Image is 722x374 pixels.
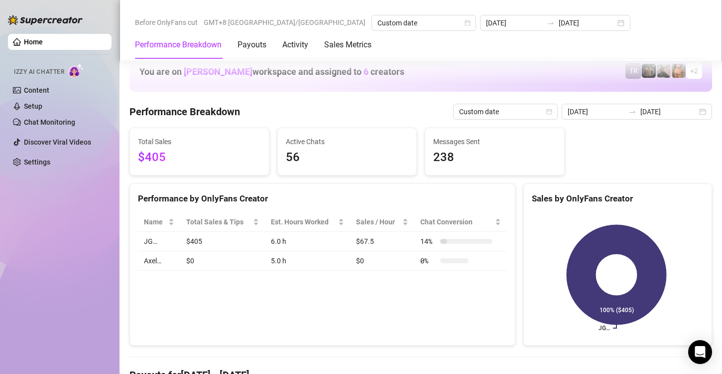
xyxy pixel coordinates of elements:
div: Sales by OnlyFans Creator [532,192,704,205]
div: Performance by OnlyFans Creator [138,192,507,205]
span: 14 % [420,236,436,247]
span: Total Sales [138,136,261,147]
div: Activity [282,39,308,51]
span: to [547,19,555,27]
td: $0 [180,251,265,271]
td: JG… [138,232,180,251]
span: [PERSON_NAME] [184,66,252,77]
input: End date [559,17,615,28]
img: JG [672,64,686,78]
span: Custom date [377,15,470,30]
span: Name [144,216,166,227]
img: Trent [642,64,656,78]
span: Custom date [459,104,552,119]
span: 56 [286,148,409,167]
td: 5.0 h [265,251,350,271]
th: Sales / Hour [350,212,414,232]
input: Start date [568,106,624,117]
td: Axel… [138,251,180,271]
span: calendar [465,20,471,26]
th: Name [138,212,180,232]
input: End date [640,106,697,117]
th: Chat Conversion [414,212,506,232]
td: $0 [350,251,414,271]
span: swap-right [628,108,636,116]
span: 238 [433,148,556,167]
span: Before OnlyFans cut [135,15,198,30]
span: Izzy AI Chatter [14,67,64,77]
span: $405 [138,148,261,167]
input: Start date [486,17,543,28]
a: Discover Viral Videos [24,138,91,146]
span: calendar [546,109,552,115]
a: Home [24,38,43,46]
span: TR [629,65,638,76]
span: Active Chats [286,136,409,147]
h4: Performance Breakdown [129,105,240,119]
span: GMT+8 [GEOGRAPHIC_DATA]/[GEOGRAPHIC_DATA] [204,15,365,30]
a: Settings [24,158,50,166]
h1: You are on workspace and assigned to creators [139,66,404,77]
div: Performance Breakdown [135,39,222,51]
th: Total Sales & Tips [180,212,265,232]
span: Sales / Hour [356,216,400,227]
a: Content [24,86,49,94]
span: Messages Sent [433,136,556,147]
span: swap-right [547,19,555,27]
img: LC [657,64,671,78]
span: 6 [363,66,368,77]
span: + 2 [690,65,698,76]
a: Chat Monitoring [24,118,75,126]
span: Chat Conversion [420,216,492,227]
div: Payouts [238,39,266,51]
td: $67.5 [350,232,414,251]
div: Est. Hours Worked [271,216,336,227]
span: to [628,108,636,116]
div: Sales Metrics [324,39,371,51]
img: AI Chatter [68,63,84,78]
div: Open Intercom Messenger [688,340,712,364]
span: Total Sales & Tips [186,216,251,227]
img: logo-BBDzfeDw.svg [8,15,83,25]
td: 6.0 h [265,232,350,251]
text: JG… [599,325,610,332]
td: $405 [180,232,265,251]
span: 0 % [420,255,436,266]
a: Setup [24,102,42,110]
